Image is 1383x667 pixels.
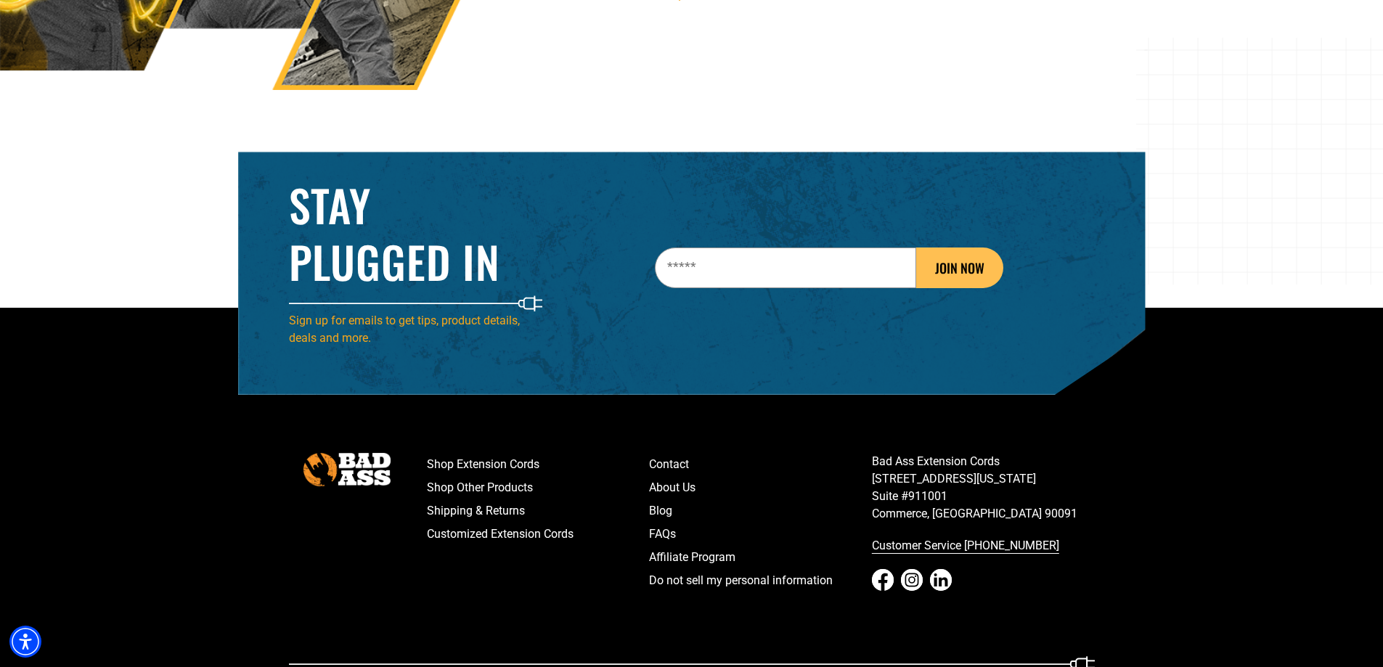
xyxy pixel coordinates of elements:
[303,453,391,486] img: Bad Ass Extension Cords
[916,247,1003,288] button: JOIN NOW
[289,312,543,347] p: Sign up for emails to get tips, product details, deals and more.
[649,546,872,569] a: Affiliate Program
[649,569,872,592] a: Do not sell my personal information
[427,499,650,523] a: Shipping & Returns
[289,176,543,290] h2: Stay Plugged In
[649,453,872,476] a: Contact
[655,247,916,288] input: Email
[427,476,650,499] a: Shop Other Products
[649,523,872,546] a: FAQs
[649,499,872,523] a: Blog
[872,453,1095,523] p: Bad Ass Extension Cords [STREET_ADDRESS][US_STATE] Suite #911001 Commerce, [GEOGRAPHIC_DATA] 90091
[649,476,872,499] a: About Us
[427,523,650,546] a: Customized Extension Cords
[872,534,1095,557] a: call 833-674-1699
[9,626,41,658] div: Accessibility Menu
[427,453,650,476] a: Shop Extension Cords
